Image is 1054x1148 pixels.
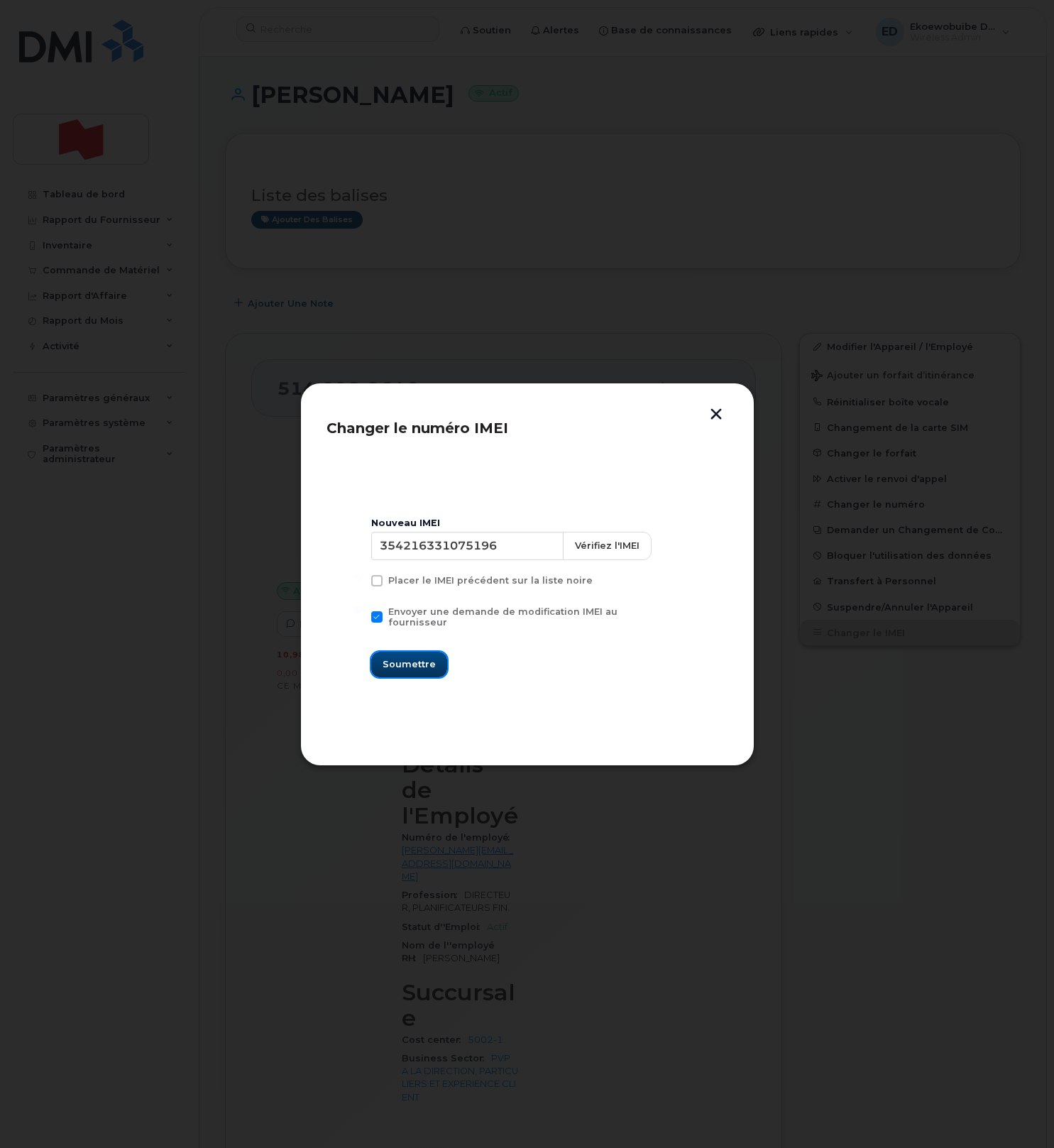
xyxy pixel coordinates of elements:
[371,518,684,529] div: Nouveau IMEI
[563,532,652,560] button: Vérifiez l'IMEI
[354,606,361,613] input: Envoyer une demande de modification IMEI au fournisseur
[326,420,508,437] span: Changer le numéro IMEI
[388,575,593,586] span: Placer le IMEI précédent sur la liste noire
[388,606,617,628] span: Envoyer une demande de modification IMEI au fournisseur
[371,652,447,677] button: Soumettre
[383,657,436,671] span: Soumettre
[354,575,361,582] input: Placer le IMEI précédent sur la liste noire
